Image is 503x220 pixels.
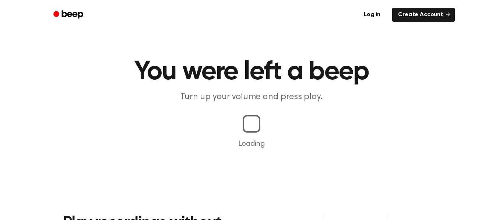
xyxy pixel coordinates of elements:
[9,138,494,149] p: Loading
[48,8,90,22] a: Beep
[110,91,393,103] p: Turn up your volume and press play.
[392,8,455,22] a: Create Account
[63,59,440,85] h1: You were left a beep
[356,6,388,23] a: Log in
